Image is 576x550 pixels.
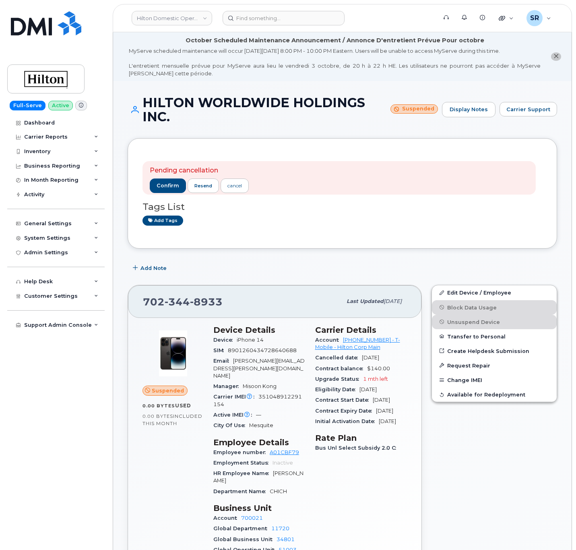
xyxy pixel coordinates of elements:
[347,298,384,304] span: Last updated
[447,392,525,398] span: Available for Redeployment
[241,515,263,521] a: 700021
[432,315,557,329] button: Unsuspend Device
[315,355,362,361] span: Cancelled date
[315,445,400,451] span: Bus Unl Select Subsidy 2.0 C
[367,365,390,372] span: $140.00
[273,460,293,466] span: Inactive
[315,408,376,414] span: Contract Expiry Date
[271,525,289,531] a: 11720
[315,365,367,372] span: Contract balance
[165,296,190,308] span: 344
[190,296,223,308] span: 8933
[157,182,179,189] span: confirm
[315,386,359,392] span: Eligibility Date
[432,373,557,387] button: Change IMEI
[243,383,277,389] span: Misoon Kong
[359,386,377,392] span: [DATE]
[384,298,402,304] span: [DATE]
[270,488,287,494] span: CHICH
[277,536,295,542] a: 34801
[142,413,202,426] span: included this month
[186,36,484,45] div: October Scheduled Maintenance Announcement / Annonce D'entretient Prévue Pour octobre
[315,433,407,443] h3: Rate Plan
[237,337,264,343] span: iPhone 14
[213,536,277,542] span: Global Business Unit
[442,102,495,117] a: Display Notes
[227,182,242,189] div: cancel
[140,264,167,272] span: Add Note
[249,422,273,428] span: Mesquite
[213,525,271,531] span: Global Department
[213,394,302,407] span: 351048912291154
[213,383,243,389] span: Manager
[152,387,184,394] span: Suspended
[213,358,305,379] span: [PERSON_NAME][EMAIL_ADDRESS][PERSON_NAME][DOMAIN_NAME]
[213,460,273,466] span: Employment Status
[256,412,261,418] span: —
[213,470,273,476] span: HR Employee Name
[373,397,390,403] span: [DATE]
[432,387,557,402] button: Available for Redeployment
[213,412,256,418] span: Active IMEI
[432,300,557,315] button: Block Data Usage
[432,344,557,358] a: Create Helpdesk Submission
[150,178,186,193] button: confirm
[213,358,233,364] span: Email
[315,397,373,403] span: Contract Start Date
[432,358,557,373] button: Request Repair
[143,296,223,308] span: 702
[213,394,258,400] span: Carrier IMEI
[213,325,306,335] h3: Device Details
[213,422,249,428] span: City Of Use
[213,438,306,447] h3: Employee Details
[213,337,237,343] span: Device
[379,418,396,424] span: [DATE]
[128,261,173,275] button: Add Note
[432,285,557,300] a: Edit Device / Employee
[500,102,557,116] button: Carrier Support
[447,319,500,325] span: Unsuspend Device
[129,47,541,77] div: MyServe scheduled maintenance will occur [DATE][DATE] 8:00 PM - 10:00 PM Eastern. Users will be u...
[149,329,197,378] img: image20231002-3703462-njx0qo.jpeg
[142,403,175,409] span: 0.00 Bytes
[551,52,561,61] button: close notification
[362,355,379,361] span: [DATE]
[363,376,388,382] span: 1 mth left
[315,325,407,335] h3: Carrier Details
[175,403,191,409] span: used
[188,178,219,193] button: resend
[228,347,297,353] span: 8901260434728640688
[376,408,393,414] span: [DATE]
[213,503,306,513] h3: Business Unit
[194,183,212,189] span: resend
[432,329,557,344] button: Transfer to Personal
[128,95,438,124] h1: HILTON WORLDWIDE HOLDINGS INC.
[213,515,241,521] span: Account
[541,515,570,544] iframe: Messenger Launcher
[315,376,363,382] span: Upgrade Status
[142,216,183,226] a: Add tags
[315,337,400,350] a: [PHONE_NUMBER] - T-Mobile - Hilton Corp Main
[213,449,270,455] span: Employee number
[506,106,550,113] span: Carrier Support
[270,449,299,455] a: A01CBF79
[315,418,379,424] span: Initial Activation Date
[142,202,542,212] h3: Tags List
[213,488,270,494] span: Department Name
[315,337,343,343] span: Account
[142,413,173,419] span: 0.00 Bytes
[390,104,438,114] small: Suspended
[213,347,228,353] span: SIM
[150,166,249,175] p: Pending cancellation
[221,178,249,193] a: cancel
